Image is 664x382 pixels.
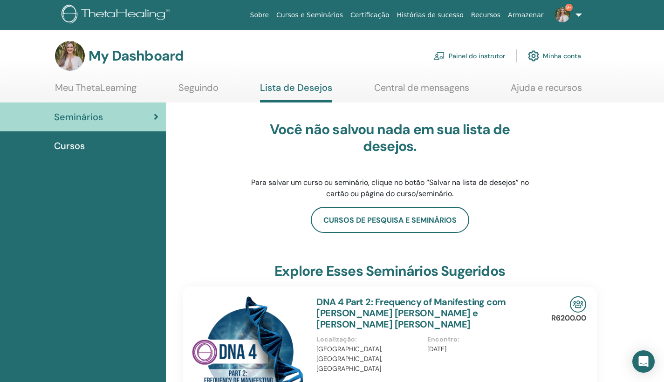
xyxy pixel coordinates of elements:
a: Histórias de sucesso [393,7,467,24]
a: Meu ThetaLearning [55,82,137,100]
a: cursos de pesquisa e seminários [311,207,469,233]
a: Cursos e Seminários [273,7,347,24]
a: Armazenar [504,7,547,24]
a: Ajuda e recursos [511,82,582,100]
p: Para salvar um curso ou seminário, clique no botão “Salvar na lista de desejos” no cartão ou pági... [243,177,537,199]
h3: My Dashboard [89,48,184,64]
img: default.jpg [55,41,85,71]
img: logo.png [62,5,173,26]
a: Sobre [246,7,273,24]
p: R6200.00 [551,313,586,324]
p: Localização : [316,334,421,344]
h3: Explore esses seminários sugeridos [274,263,505,280]
a: Minha conta [528,46,581,66]
span: 9+ [565,4,573,11]
h3: Você não salvou nada em sua lista de desejos. [243,121,537,155]
a: Certificação [347,7,393,24]
span: Seminários [54,110,103,124]
img: cog.svg [528,48,539,64]
a: DNA 4 Part 2: Frequency of Manifesting com [PERSON_NAME] [PERSON_NAME] e [PERSON_NAME] [PERSON_NAME] [316,296,506,330]
img: In-Person Seminar [570,296,586,313]
p: [GEOGRAPHIC_DATA], [GEOGRAPHIC_DATA], [GEOGRAPHIC_DATA] [316,344,421,374]
img: chalkboard-teacher.svg [434,52,445,60]
a: Recursos [467,7,504,24]
a: Central de mensagens [374,82,469,100]
p: Encontro : [427,334,532,344]
div: Open Intercom Messenger [632,350,655,373]
img: default.jpg [555,7,570,22]
p: [DATE] [427,344,532,354]
a: Painel do instrutor [434,46,505,66]
span: Cursos [54,139,85,153]
a: Lista de Desejos [260,82,332,102]
a: Seguindo [178,82,219,100]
